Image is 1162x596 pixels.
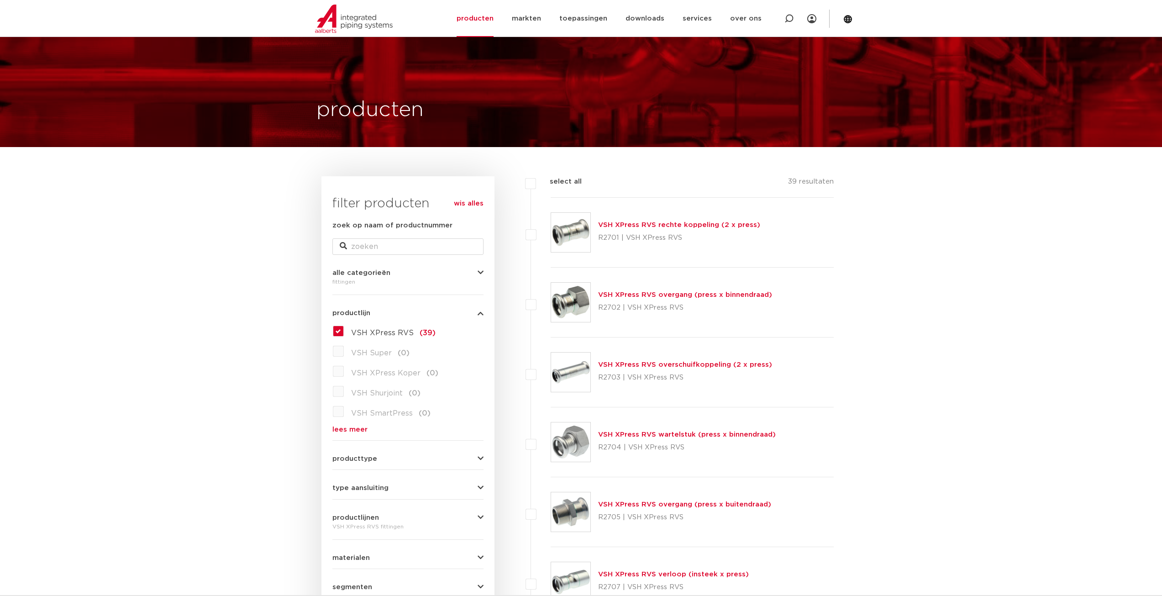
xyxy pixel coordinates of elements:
[332,455,377,462] span: producttype
[598,370,772,385] p: R2703 | VSH XPress RVS
[351,329,414,337] span: VSH XPress RVS
[316,95,424,125] h1: producten
[598,222,760,228] a: VSH XPress RVS rechte koppeling (2 x press)
[551,422,590,462] img: Thumbnail for VSH XPress RVS wartelstuk (press x binnendraad)
[332,485,484,491] button: type aansluiting
[332,521,484,532] div: VSH XPress RVS fittingen
[351,390,403,397] span: VSH Shurjoint
[551,353,590,392] img: Thumbnail for VSH XPress RVS overschuifkoppeling (2 x press)
[598,580,749,595] p: R2707 | VSH XPress RVS
[351,410,413,417] span: VSH SmartPress
[454,198,484,209] a: wis alles
[332,269,484,276] button: alle categorieën
[409,390,421,397] span: (0)
[351,369,421,377] span: VSH XPress Koper
[598,361,772,368] a: VSH XPress RVS overschuifkoppeling (2 x press)
[426,369,438,377] span: (0)
[332,195,484,213] h3: filter producten
[398,349,410,357] span: (0)
[332,584,372,591] span: segmenten
[598,301,772,315] p: R2702 | VSH XPress RVS
[788,176,834,190] p: 39 resultaten
[598,291,772,298] a: VSH XPress RVS overgang (press x binnendraad)
[332,426,484,433] a: lees meer
[332,554,370,561] span: materialen
[551,283,590,322] img: Thumbnail for VSH XPress RVS overgang (press x binnendraad)
[332,276,484,287] div: fittingen
[598,431,776,438] a: VSH XPress RVS wartelstuk (press x binnendraad)
[332,310,370,316] span: productlijn
[332,269,390,276] span: alle categorieën
[332,485,389,491] span: type aansluiting
[551,492,590,532] img: Thumbnail for VSH XPress RVS overgang (press x buitendraad)
[332,220,452,231] label: zoek op naam of productnummer
[332,514,379,521] span: productlijnen
[332,514,484,521] button: productlijnen
[598,571,749,578] a: VSH XPress RVS verloop (insteek x press)
[332,238,484,255] input: zoeken
[598,510,771,525] p: R2705 | VSH XPress RVS
[598,501,771,508] a: VSH XPress RVS overgang (press x buitendraad)
[351,349,392,357] span: VSH Super
[332,310,484,316] button: productlijn
[598,231,760,245] p: R2701 | VSH XPress RVS
[332,554,484,561] button: materialen
[551,213,590,252] img: Thumbnail for VSH XPress RVS rechte koppeling (2 x press)
[598,440,776,455] p: R2704 | VSH XPress RVS
[419,410,431,417] span: (0)
[420,329,436,337] span: (39)
[332,584,484,591] button: segmenten
[536,176,582,187] label: select all
[332,455,484,462] button: producttype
